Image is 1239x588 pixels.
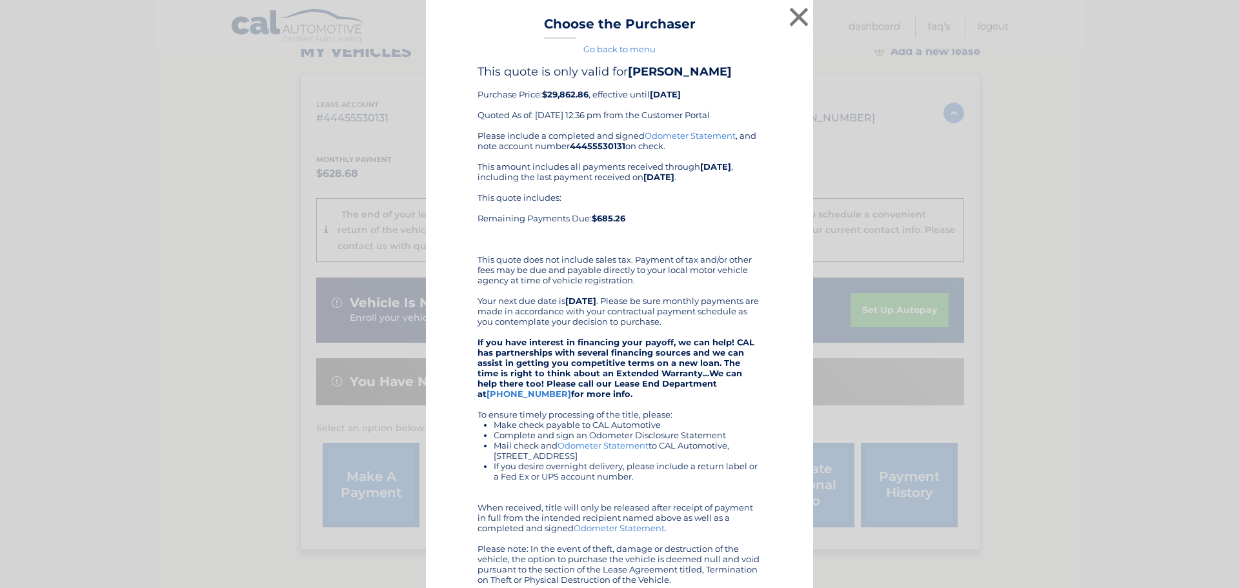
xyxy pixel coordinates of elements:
[570,141,625,151] b: 44455530131
[583,44,656,54] a: Go back to menu
[542,89,589,99] b: $29,862.86
[478,65,761,79] h4: This quote is only valid for
[558,440,649,451] a: Odometer Statement
[494,461,761,482] li: If you desire overnight delivery, please include a return label or a Fed Ex or UPS account number.
[565,296,596,306] b: [DATE]
[478,65,761,130] div: Purchase Price: , effective until Quoted As of: [DATE] 12:36 pm from the Customer Portal
[645,130,736,141] a: Odometer Statement
[494,430,761,440] li: Complete and sign an Odometer Disclosure Statement
[487,389,571,399] a: [PHONE_NUMBER]
[592,213,625,223] b: $685.26
[700,161,731,172] b: [DATE]
[478,337,754,399] strong: If you have interest in financing your payoff, we can help! CAL has partnerships with several fin...
[786,4,812,30] button: ×
[574,523,665,533] a: Odometer Statement
[494,420,761,430] li: Make check payable to CAL Automotive
[494,440,761,461] li: Mail check and to CAL Automotive, [STREET_ADDRESS]
[544,16,696,39] h3: Choose the Purchaser
[650,89,681,99] b: [DATE]
[478,130,761,585] div: Please include a completed and signed , and note account number on check. This amount includes al...
[628,65,732,79] b: [PERSON_NAME]
[478,192,761,244] div: This quote includes: Remaining Payments Due:
[643,172,674,182] b: [DATE]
